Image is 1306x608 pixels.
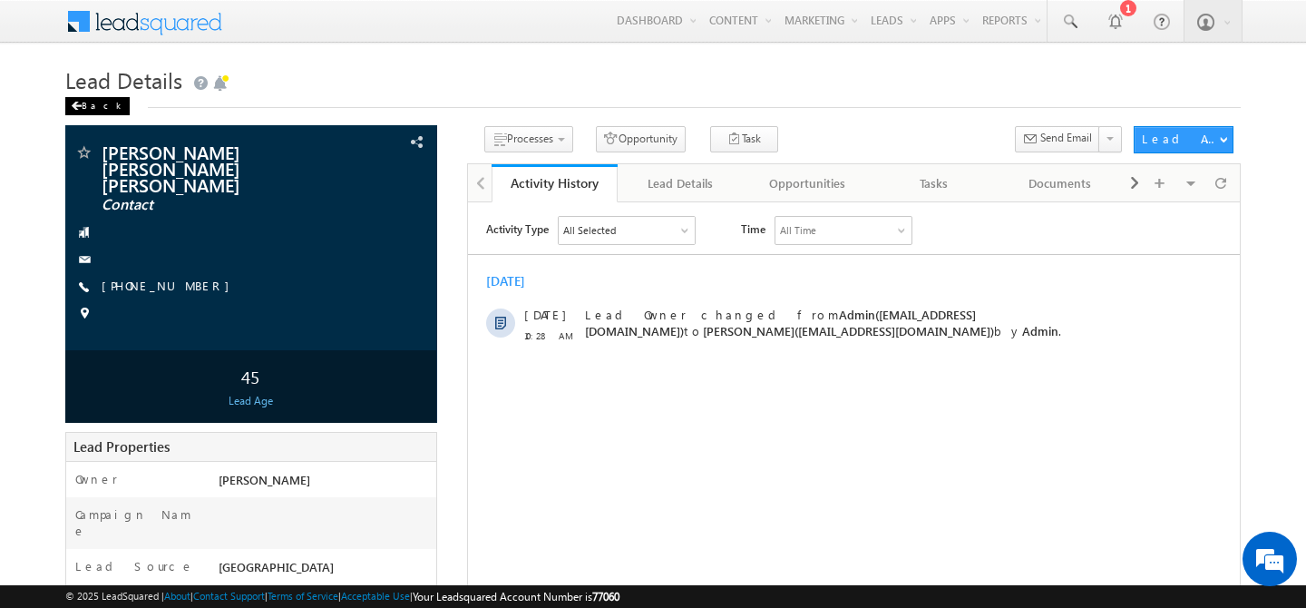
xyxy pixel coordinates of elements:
[596,126,686,152] button: Opportunity
[710,126,778,152] button: Task
[75,471,118,487] label: Owner
[554,121,590,136] span: Admin
[102,143,331,192] span: [PERSON_NAME] [PERSON_NAME] [PERSON_NAME]
[18,71,77,87] div: [DATE]
[505,174,605,191] div: Activity History
[1142,131,1219,147] div: Lead Actions
[1012,172,1108,194] div: Documents
[164,590,190,602] a: About
[117,104,508,136] span: Admin([EMAIL_ADDRESS][DOMAIN_NAME])
[31,95,76,119] img: d_60004797649_company_0_60004797649
[235,121,526,136] span: [PERSON_NAME]([EMAIL_ADDRESS][DOMAIN_NAME])
[65,96,139,112] a: Back
[507,132,553,145] span: Processes
[871,164,998,202] a: Tasks
[312,20,348,36] div: All Time
[75,506,200,539] label: Campaign Name
[745,164,872,202] a: Opportunities
[95,20,148,36] div: All Selected
[91,15,227,42] div: All Selected
[273,14,297,41] span: Time
[117,104,593,136] span: Lead Owner changed from to by .
[247,475,329,499] em: Start Chat
[413,590,619,603] span: Your Leadsquared Account Number is
[1015,126,1100,152] button: Send Email
[341,590,410,602] a: Acceptable Use
[70,359,432,393] div: 45
[56,104,97,121] span: [DATE]
[102,278,239,296] span: [PHONE_NUMBER]
[492,164,619,202] a: Activity History
[1040,130,1092,146] span: Send Email
[73,437,170,456] span: Lead Properties
[18,14,81,41] span: Activity Type
[65,97,130,115] div: Back
[24,168,331,459] textarea: Type your message and hit 'Enter'
[94,95,305,119] div: Chat with us now
[56,125,111,142] span: 10:28 AM
[618,164,745,202] a: Lead Details
[75,558,194,574] label: Lead Source
[592,590,619,603] span: 77060
[484,126,573,152] button: Processes
[759,172,855,194] div: Opportunities
[65,588,619,605] span: © 2025 LeadSquared | | | | |
[297,9,341,53] div: Minimize live chat window
[219,472,310,487] span: [PERSON_NAME]
[632,172,728,194] div: Lead Details
[102,196,331,214] span: Contact
[193,590,265,602] a: Contact Support
[1134,126,1233,153] button: Lead Actions
[998,164,1125,202] a: Documents
[885,172,981,194] div: Tasks
[214,558,436,583] div: [GEOGRAPHIC_DATA]
[268,590,338,602] a: Terms of Service
[70,393,432,409] div: Lead Age
[65,65,182,94] span: Lead Details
